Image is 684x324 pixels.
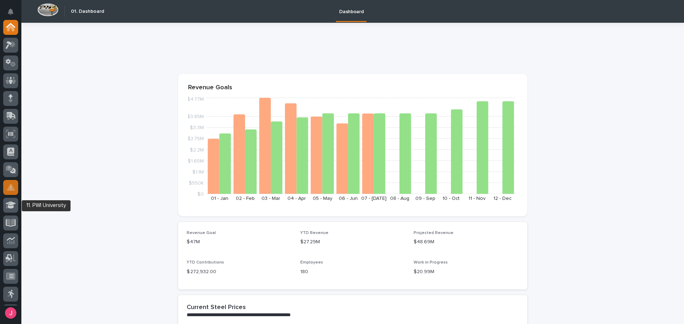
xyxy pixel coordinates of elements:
tspan: $4.77M [187,97,204,102]
text: 04 - Apr [287,196,306,201]
tspan: $2.2M [190,147,204,152]
tspan: $550K [189,180,204,185]
tspan: $0 [197,192,204,197]
tspan: $3.85M [187,114,204,119]
h2: Current Steel Prices [187,304,246,312]
text: 08 - Aug [390,196,409,201]
text: 05 - May [313,196,332,201]
tspan: $3.3M [190,125,204,130]
text: 09 - Sep [415,196,435,201]
tspan: $1.1M [192,169,204,174]
p: $ 272,932.00 [187,268,292,276]
img: Workspace Logo [37,3,58,16]
text: 03 - Mar [261,196,280,201]
text: 12 - Dec [493,196,512,201]
p: $48.69M [414,238,519,246]
p: Revenue Goals [188,84,517,92]
tspan: $2.75M [187,136,204,141]
span: Revenue Goal [187,231,216,235]
p: 180 [300,268,405,276]
p: $27.29M [300,238,405,246]
div: Notifications [9,9,18,20]
text: 01 - Jan [211,196,228,201]
text: 11 - Nov [468,196,486,201]
span: YTD Contributions [187,260,224,265]
text: 06 - Jun [339,196,358,201]
button: users-avatar [3,306,18,320]
h2: 01. Dashboard [71,9,104,15]
span: Employees [300,260,323,265]
text: 02 - Feb [236,196,255,201]
p: $20.99M [414,268,519,276]
p: $47M [187,238,292,246]
tspan: $1.65M [188,158,204,163]
span: Projected Revenue [414,231,454,235]
span: YTD Revenue [300,231,328,235]
button: Notifications [3,4,18,19]
text: 10 - Oct [442,196,460,201]
span: Work in Progress [414,260,448,265]
text: 07 - [DATE] [361,196,387,201]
